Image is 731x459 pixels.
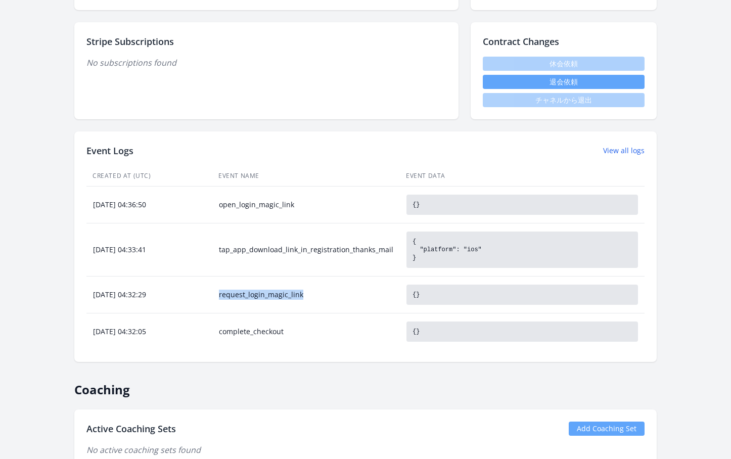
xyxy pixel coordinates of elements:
pre: {} [406,285,638,305]
div: open_login_magic_link [213,200,399,210]
pre: { "platform": "ios" } [406,232,638,268]
h2: Event Logs [86,144,133,158]
p: No subscriptions found [86,57,446,69]
pre: {} [406,322,638,342]
th: Event Name [212,166,400,187]
div: complete_checkout [213,327,399,337]
p: No active coaching sets found [86,444,645,456]
h2: Active Coaching Sets [86,422,176,436]
h2: Contract Changes [483,34,645,49]
div: [DATE] 04:32:29 [87,290,212,300]
div: [DATE] 04:32:05 [87,327,212,337]
h2: Coaching [74,374,657,397]
div: request_login_magic_link [213,290,399,300]
span: 休会依頼 [483,57,645,71]
span: チャネルから退出 [483,93,645,107]
th: Created At (UTC) [86,166,212,187]
div: [DATE] 04:33:41 [87,245,212,255]
th: Event Data [400,166,645,187]
h2: Stripe Subscriptions [86,34,446,49]
div: tap_app_download_link_in_registration_thanks_mail [213,245,399,255]
a: Add Coaching Set [569,422,645,436]
pre: {} [406,195,638,215]
button: 退会依頼 [483,75,645,89]
a: View all logs [603,146,645,156]
div: [DATE] 04:36:50 [87,200,212,210]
